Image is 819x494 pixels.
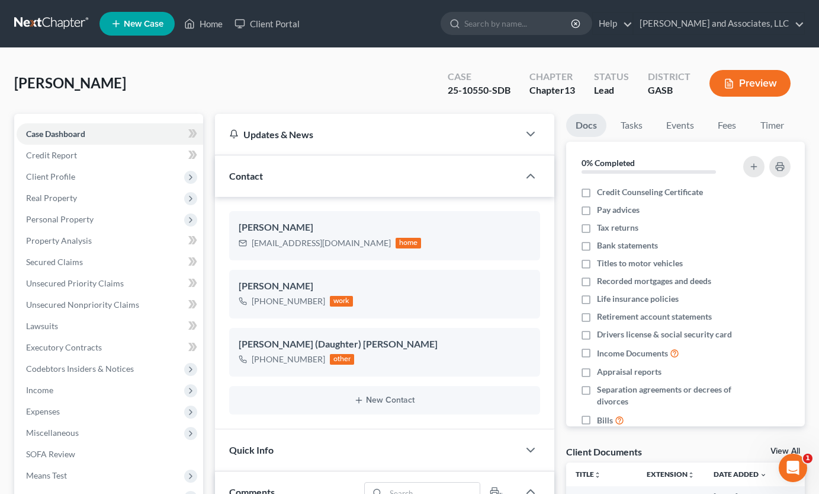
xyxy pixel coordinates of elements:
[597,329,732,340] span: Drivers license & social security card
[17,230,203,251] a: Property Analysis
[597,240,658,251] span: Bank statements
[529,84,575,97] div: Chapter
[26,364,134,374] span: Codebtors Insiders & Notices
[26,299,139,310] span: Unsecured Nonpriority Claims
[26,129,85,139] span: Case Dashboard
[566,445,642,458] div: Client Documents
[26,470,67,480] span: Means Test
[779,454,807,482] iframe: Intercom live chat
[770,447,800,455] a: View All
[17,251,203,273] a: Secured Claims
[229,444,274,455] span: Quick Info
[803,454,812,463] span: 1
[17,294,203,315] a: Unsecured Nonpriority Claims
[396,238,422,248] div: home
[709,70,791,97] button: Preview
[178,13,229,34] a: Home
[751,114,794,137] a: Timer
[26,193,77,203] span: Real Property
[566,114,606,137] a: Docs
[17,315,203,337] a: Lawsuits
[597,186,703,198] span: Credit Counseling Certificate
[26,235,92,246] span: Property Analysis
[594,70,629,84] div: Status
[330,296,354,307] div: work
[239,221,531,235] div: [PERSON_NAME]
[252,353,325,365] div: [PHONE_NUMBER]
[17,145,203,166] a: Credit Report
[714,470,767,479] a: Date Added expand_more
[647,470,695,479] a: Extensionunfold_more
[634,13,804,34] a: [PERSON_NAME] and Associates, LLC
[252,237,391,249] div: [EMAIL_ADDRESS][DOMAIN_NAME]
[26,385,53,395] span: Income
[597,366,661,378] span: Appraisal reports
[14,74,126,91] span: [PERSON_NAME]
[229,170,263,181] span: Contact
[17,444,203,465] a: SOFA Review
[597,204,640,216] span: Pay advices
[464,12,573,34] input: Search by name...
[582,158,635,168] strong: 0% Completed
[597,293,679,305] span: Life insurance policies
[17,123,203,145] a: Case Dashboard
[17,337,203,358] a: Executory Contracts
[597,348,668,359] span: Income Documents
[26,171,75,181] span: Client Profile
[597,311,712,323] span: Retirement account statements
[239,279,531,294] div: [PERSON_NAME]
[597,222,638,234] span: Tax returns
[597,275,711,287] span: Recorded mortgages and deeds
[26,257,83,267] span: Secured Claims
[648,70,690,84] div: District
[26,321,58,331] span: Lawsuits
[17,273,203,294] a: Unsecured Priority Claims
[26,278,124,288] span: Unsecured Priority Claims
[239,337,531,352] div: [PERSON_NAME] (Daughter) [PERSON_NAME]
[657,114,704,137] a: Events
[26,150,77,160] span: Credit Report
[448,70,510,84] div: Case
[594,84,629,97] div: Lead
[597,257,683,269] span: Titles to motor vehicles
[239,396,531,405] button: New Contact
[529,70,575,84] div: Chapter
[26,428,79,438] span: Miscellaneous
[648,84,690,97] div: GASB
[760,471,767,479] i: expand_more
[229,13,306,34] a: Client Portal
[252,295,325,307] div: [PHONE_NUMBER]
[26,406,60,416] span: Expenses
[708,114,746,137] a: Fees
[330,354,355,365] div: other
[611,114,652,137] a: Tasks
[597,384,736,407] span: Separation agreements or decrees of divorces
[26,342,102,352] span: Executory Contracts
[448,84,510,97] div: 25-10550-SDB
[124,20,163,28] span: New Case
[688,471,695,479] i: unfold_more
[26,449,75,459] span: SOFA Review
[564,84,575,95] span: 13
[597,415,613,426] span: Bills
[593,13,632,34] a: Help
[229,128,505,141] div: Updates & News
[26,214,94,224] span: Personal Property
[594,471,601,479] i: unfold_more
[576,470,601,479] a: Titleunfold_more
